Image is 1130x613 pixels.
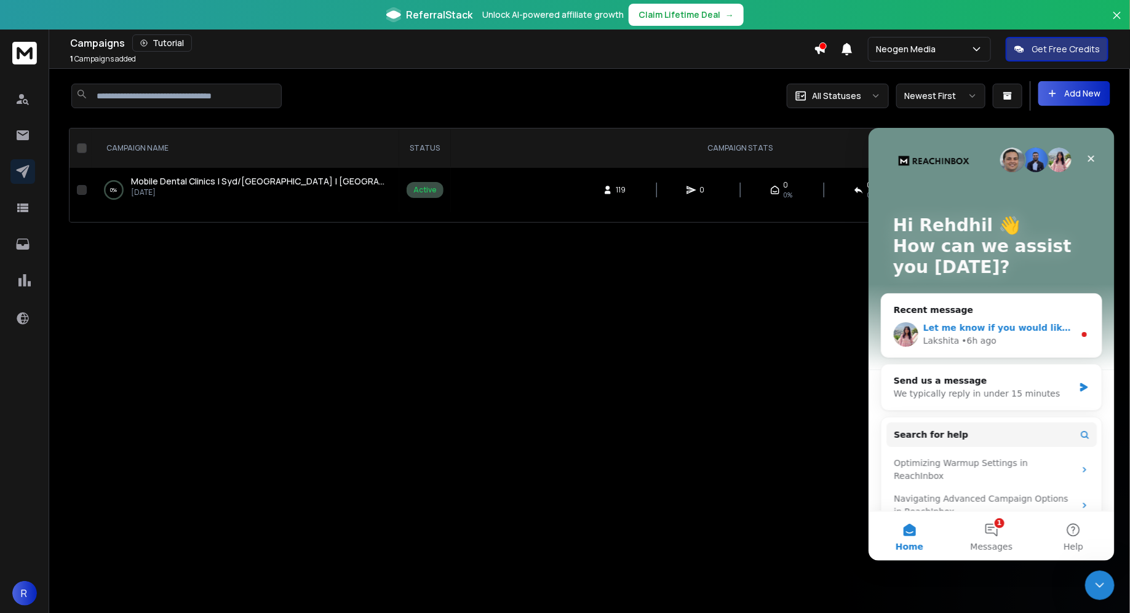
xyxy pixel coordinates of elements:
[70,54,136,64] p: Campaigns added
[27,414,55,423] span: Home
[131,175,387,188] a: Mobile Dental Clinics | Syd/[GEOGRAPHIC_DATA] | [GEOGRAPHIC_DATA]
[102,414,145,423] span: Messages
[70,53,73,64] span: 1
[131,188,387,197] p: [DATE]
[629,4,744,26] button: Claim Lifetime Deal→
[867,190,877,200] span: 0%
[82,384,164,433] button: Messages
[25,329,206,355] div: Optimizing Warmup Settings in ReachInbox
[12,236,234,283] div: Send us a messageWe typically reply in under 15 minutes
[195,414,215,423] span: Help
[18,295,228,319] button: Search for help
[1038,81,1110,106] button: Add New
[111,184,117,196] p: 0 %
[399,129,451,168] th: STATUS
[131,175,431,187] span: Mobile Dental Clinics | Syd/[GEOGRAPHIC_DATA] | [GEOGRAPHIC_DATA]
[616,185,629,195] span: 119
[876,43,941,55] p: Neogen Media
[700,185,712,195] span: 0
[12,581,37,606] button: R
[725,9,734,21] span: →
[70,34,814,52] div: Campaigns
[25,365,206,390] div: Navigating Advanced Campaign Options in ReachInbox
[482,9,624,21] p: Unlock AI-powered affiliate growth
[451,129,1030,168] th: CAMPAIGN STATS
[784,190,793,200] span: 0%
[212,20,234,42] div: Close
[94,207,129,219] div: • 6h ago
[1006,37,1108,61] button: Get Free Credits
[164,384,246,433] button: Help
[132,34,192,52] button: Tutorial
[92,168,399,212] td: 0%Mobile Dental Clinics | Syd/[GEOGRAPHIC_DATA] | [GEOGRAPHIC_DATA][DATE]
[406,7,472,22] span: ReferralStack
[1085,571,1115,600] iframe: Intercom live chat
[867,180,872,190] span: 0
[1032,43,1100,55] p: Get Free Credits
[869,128,1115,561] iframe: Intercom live chat
[18,324,228,360] div: Optimizing Warmup Settings in ReachInbox
[55,207,91,219] div: Lakshita
[25,301,100,314] span: Search for help
[784,180,789,190] span: 0
[1109,7,1125,37] button: Close banner
[812,90,861,102] p: All Statuses
[413,185,437,195] div: Active
[55,195,324,205] span: Let me know if you would like me to check this for you.
[896,84,985,108] button: Newest First
[25,259,205,272] div: We typically reply in under 15 minutes
[25,247,205,259] div: Send us a message
[18,360,228,395] div: Navigating Advanced Campaign Options in ReachInbox
[92,129,399,168] th: CAMPAIGN NAME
